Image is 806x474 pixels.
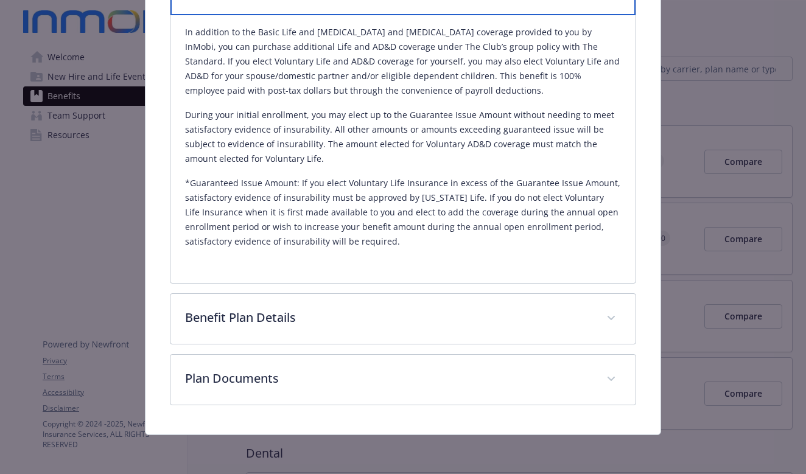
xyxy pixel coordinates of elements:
p: During your initial enrollment, you may elect up to the Guarantee Issue Amount without needing to... [185,108,620,166]
p: *Guaranteed Issue Amount: If you elect Voluntary Life Insurance in excess of the Guarantee Issue ... [185,176,620,249]
div: Benefit Plan Details [170,294,635,344]
p: In addition to the Basic Life and [MEDICAL_DATA] and [MEDICAL_DATA] coverage provided to you by I... [185,25,620,98]
div: Plan Documents [170,355,635,405]
p: Plan Documents [185,369,591,388]
div: Description [170,15,635,283]
p: Benefit Plan Details [185,308,591,327]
